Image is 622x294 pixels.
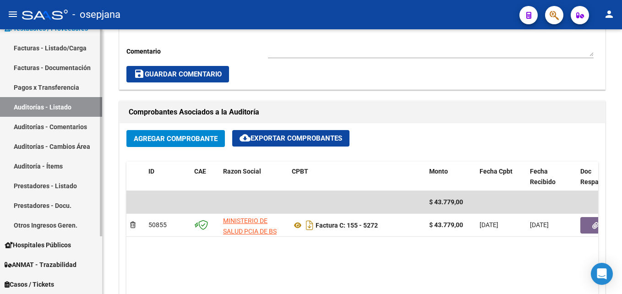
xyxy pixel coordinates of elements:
strong: $ 43.779,00 [429,221,463,229]
span: Hospitales Públicos [5,240,71,250]
button: Agregar Comprobante [126,130,225,147]
i: Descargar documento [304,218,316,233]
div: Open Intercom Messenger [591,263,613,285]
span: $ 43.779,00 [429,198,463,206]
mat-icon: menu [7,9,18,20]
span: CPBT [292,168,308,175]
datatable-header-cell: CPBT [288,162,426,192]
datatable-header-cell: Fecha Cpbt [476,162,526,192]
h1: Comprobantes Asociados a la Auditoría [129,105,596,120]
span: - osepjana [72,5,120,25]
span: Casos / Tickets [5,279,54,289]
span: MINISTERIO DE SALUD PCIA DE BS AS [223,217,277,245]
span: ANMAT - Trazabilidad [5,260,76,270]
span: 50855 [148,221,167,229]
span: Razon Social [223,168,261,175]
span: Exportar Comprobantes [240,134,342,142]
span: [DATE] [530,221,549,229]
datatable-header-cell: CAE [191,162,219,192]
mat-icon: person [604,9,615,20]
p: Comentario [126,46,268,56]
datatable-header-cell: Fecha Recibido [526,162,577,192]
mat-icon: cloud_download [240,132,251,143]
strong: Factura C: 155 - 5272 [316,222,378,229]
datatable-header-cell: Razon Social [219,162,288,192]
span: [DATE] [480,221,498,229]
span: CAE [194,168,206,175]
span: ID [148,168,154,175]
span: Guardar Comentario [134,70,222,78]
span: Fecha Cpbt [480,168,513,175]
button: Guardar Comentario [126,66,229,82]
datatable-header-cell: ID [145,162,191,192]
span: Doc Respaldatoria [580,168,622,185]
span: Fecha Recibido [530,168,556,185]
span: Monto [429,168,448,175]
span: Agregar Comprobante [134,135,218,143]
mat-icon: save [134,68,145,79]
button: Exportar Comprobantes [232,130,349,147]
datatable-header-cell: Monto [426,162,476,192]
